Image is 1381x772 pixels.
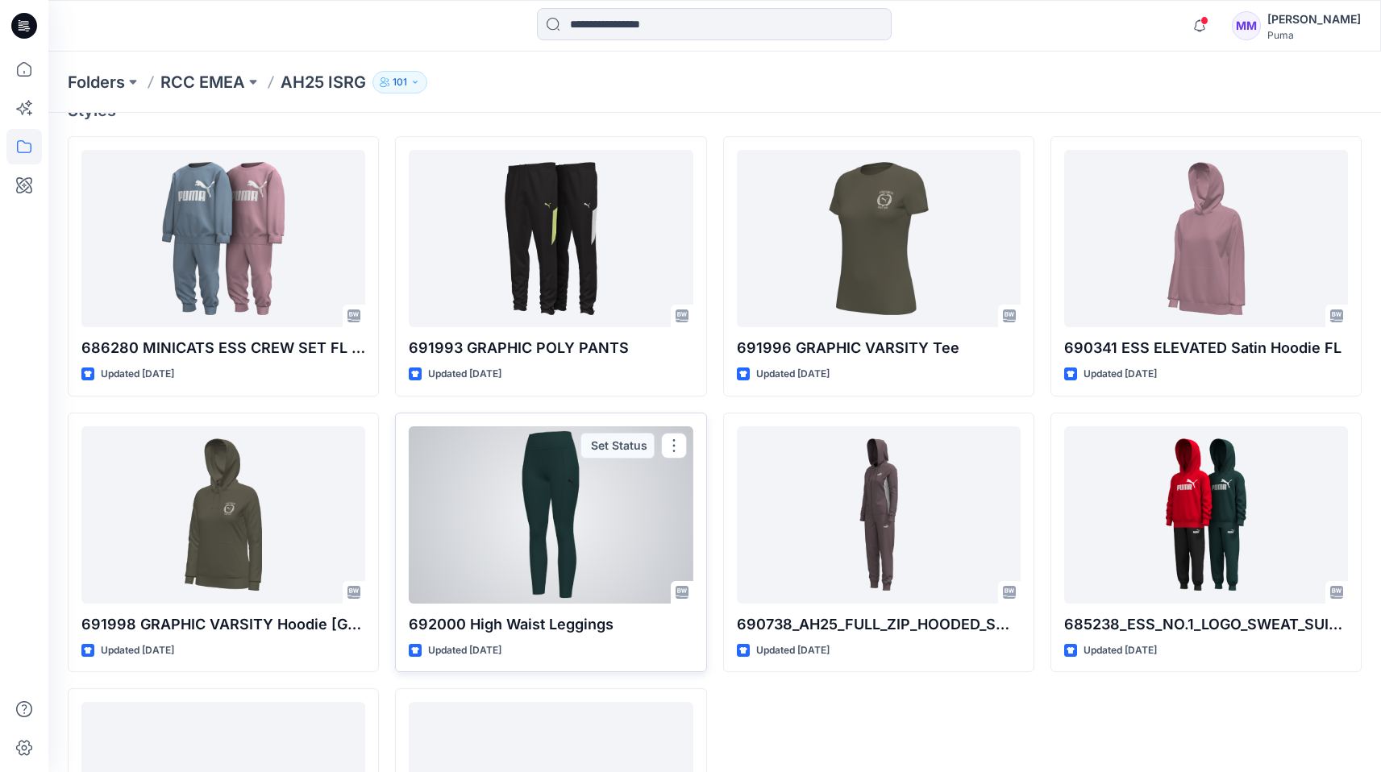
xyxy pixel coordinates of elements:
[756,366,830,383] p: Updated [DATE]
[409,613,693,636] p: 692000 High Waist Leggings
[101,642,174,659] p: Updated [DATE]
[1267,10,1361,29] div: [PERSON_NAME]
[160,71,245,93] a: RCC EMEA
[737,337,1021,359] p: 691996 GRAPHIC VARSITY Tee
[81,426,365,604] a: 691998 GRAPHIC VARSITY Hoodie FL
[1084,366,1157,383] p: Updated [DATE]
[428,366,501,383] p: Updated [DATE]
[372,71,427,93] button: 101
[68,71,125,93] a: Folders
[409,150,693,327] a: 691993 GRAPHIC POLY PANTS
[281,71,366,93] p: AH25 ISRG
[737,150,1021,327] a: 691996 GRAPHIC VARSITY Tee
[101,366,174,383] p: Updated [DATE]
[393,73,407,91] p: 101
[81,150,365,327] a: 686280 MINICATS ESS CREW SET FL INF
[1064,426,1348,604] a: 685238_ESS_NO.1_LOGO_SWEAT_SUIT_PS_FL_PS
[409,426,693,604] a: 692000 High Waist Leggings
[409,337,693,359] p: 691993 GRAPHIC POLY PANTS
[81,613,365,636] p: 691998 GRAPHIC VARSITY Hoodie [GEOGRAPHIC_DATA]
[1267,29,1361,41] div: Puma
[1064,613,1348,636] p: 685238_ESS_NO.1_LOGO_SWEAT_SUIT_PS_FL_PS
[1084,642,1157,659] p: Updated [DATE]
[1064,337,1348,359] p: 690341 ESS ELEVATED Satin Hoodie FL
[428,642,501,659] p: Updated [DATE]
[1232,11,1261,40] div: MM
[756,642,830,659] p: Updated [DATE]
[81,337,365,359] p: 686280 MINICATS ESS CREW SET FL INF
[737,426,1021,604] a: 690738_AH25_FULL_ZIP_HOODED_SWEAT_SUIT_FL
[737,613,1021,636] p: 690738_AH25_FULL_ZIP_HOODED_SWEAT_SUIT_FL
[1064,150,1348,327] a: 690341 ESS ELEVATED Satin Hoodie FL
